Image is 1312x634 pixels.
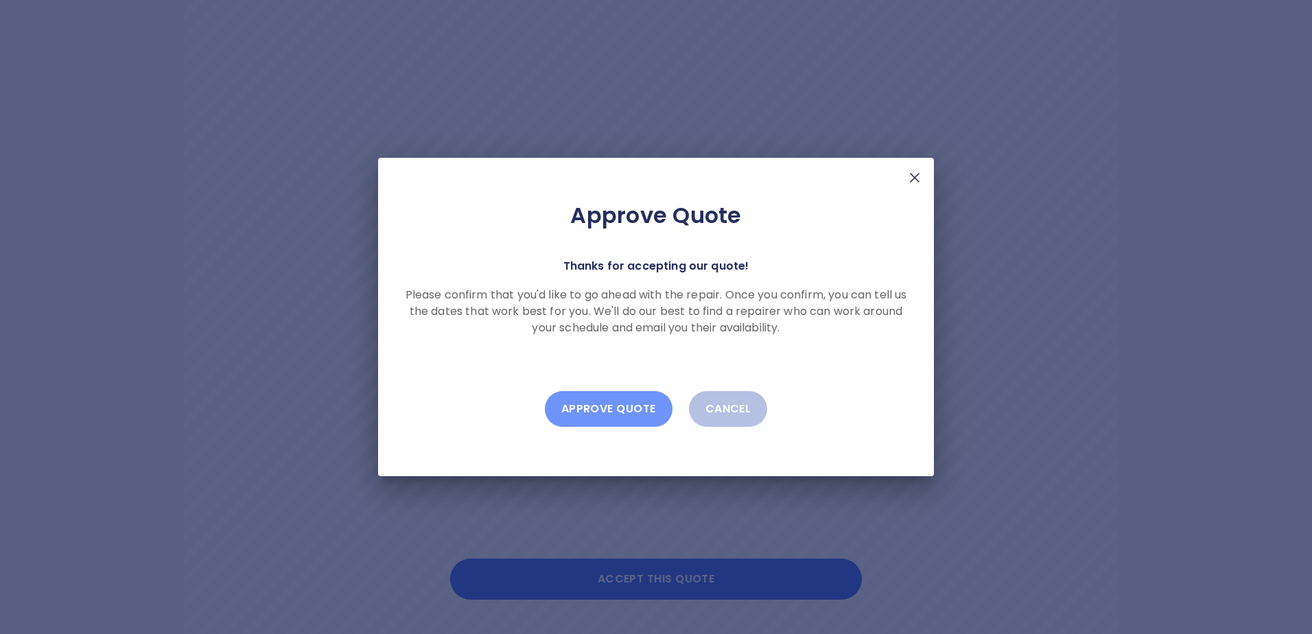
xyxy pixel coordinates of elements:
[400,287,912,336] p: Please confirm that you'd like to go ahead with the repair. Once you confirm, you can tell us the...
[906,169,923,186] img: X Mark
[689,391,768,427] button: Cancel
[563,257,749,276] p: Thanks for accepting our quote!
[545,391,672,427] button: Approve Quote
[400,202,912,229] h2: Approve Quote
